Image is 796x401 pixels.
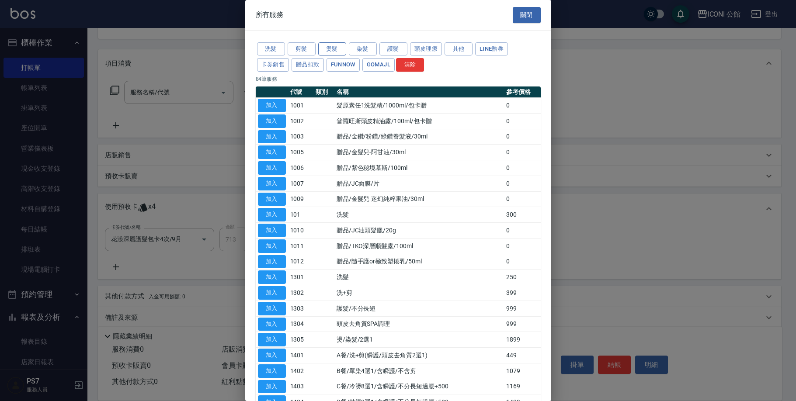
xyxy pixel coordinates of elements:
[504,379,541,394] td: 1169
[504,207,541,223] td: 300
[258,364,286,378] button: 加入
[258,302,286,315] button: 加入
[504,223,541,239] td: 0
[475,42,508,56] button: LINE酷券
[258,114,286,128] button: 加入
[292,58,324,72] button: 贈品扣款
[334,176,504,191] td: 贈品/JC面膜/片
[349,42,377,56] button: 染髮
[258,145,286,159] button: 加入
[318,42,346,56] button: 燙髮
[288,270,313,285] td: 1301
[258,349,286,362] button: 加入
[288,98,313,114] td: 1001
[334,254,504,270] td: 贈品/隨手護or極致塑捲乳/50ml
[334,301,504,316] td: 護髮/不分長短
[288,348,313,363] td: 1401
[257,58,289,72] button: 卡券銷售
[504,113,541,129] td: 0
[258,161,286,175] button: 加入
[334,86,504,98] th: 名稱
[334,113,504,129] td: 普羅旺斯頭皮精油露/100ml/包卡贈
[256,75,541,83] p: 84 筆服務
[288,191,313,207] td: 1009
[258,177,286,190] button: 加入
[288,285,313,301] td: 1302
[258,224,286,237] button: 加入
[504,145,541,160] td: 0
[258,208,286,221] button: 加入
[504,254,541,270] td: 0
[288,316,313,332] td: 1304
[334,285,504,301] td: 洗+剪
[379,42,407,56] button: 護髮
[410,42,442,56] button: 頭皮理療
[258,286,286,300] button: 加入
[258,380,286,394] button: 加入
[258,270,286,284] button: 加入
[504,363,541,379] td: 1079
[334,379,504,394] td: C餐/冷燙8選1/含瞬護/不分長短過腰+500
[504,270,541,285] td: 250
[334,238,504,254] td: 贈品/TKO深層順髮露/100ml
[334,129,504,145] td: 贈品/金鑽/粉鑽/綠鑽養髮液/30ml
[334,98,504,114] td: 髮原素任1洗髮精/1000ml/包卡贈
[396,58,424,72] button: 清除
[288,223,313,239] td: 1010
[504,301,541,316] td: 999
[258,130,286,144] button: 加入
[334,191,504,207] td: 贈品/金髮兒-迷幻純粹果油/30ml
[513,7,541,23] button: 關閉
[258,193,286,206] button: 加入
[334,270,504,285] td: 洗髮
[288,332,313,348] td: 1305
[504,285,541,301] td: 399
[504,348,541,363] td: 449
[257,42,285,56] button: 洗髮
[258,255,286,269] button: 加入
[288,86,313,98] th: 代號
[288,254,313,270] td: 1012
[504,176,541,191] td: 0
[334,316,504,332] td: 頭皮去角質SPA調理
[258,333,286,346] button: 加入
[504,191,541,207] td: 0
[288,301,313,316] td: 1303
[504,86,541,98] th: 參考價格
[288,113,313,129] td: 1002
[334,223,504,239] td: 贈品/JC油頭髮臘/20g
[288,363,313,379] td: 1402
[504,98,541,114] td: 0
[258,239,286,253] button: 加入
[334,348,504,363] td: A餐/洗+剪(瞬護/頭皮去角質2選1)
[334,363,504,379] td: B餐/單染4選1/含瞬護/不含剪
[504,332,541,348] td: 1899
[362,58,395,72] button: GOMAJL
[288,379,313,394] td: 1403
[445,42,473,56] button: 其他
[327,58,360,72] button: FUNNOW
[288,207,313,223] td: 101
[504,316,541,332] td: 999
[288,145,313,160] td: 1005
[334,332,504,348] td: 燙/染髮/2選1
[334,160,504,176] td: 贈品/紫色秘境慕斯/100ml
[288,160,313,176] td: 1006
[256,10,284,19] span: 所有服務
[258,99,286,112] button: 加入
[334,207,504,223] td: 洗髮
[313,86,334,98] th: 類別
[288,176,313,191] td: 1007
[288,129,313,145] td: 1003
[258,318,286,331] button: 加入
[334,145,504,160] td: 贈品/金髮兒-阿甘油/30ml
[288,42,316,56] button: 剪髮
[504,238,541,254] td: 0
[288,238,313,254] td: 1011
[504,160,541,176] td: 0
[504,129,541,145] td: 0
